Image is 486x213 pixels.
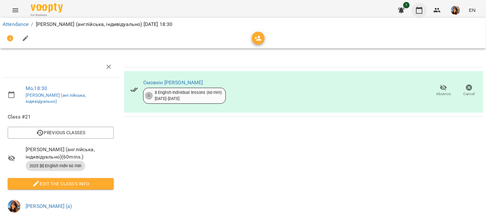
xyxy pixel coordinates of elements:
[8,3,23,18] button: Menu
[145,92,153,100] div: 5
[26,203,72,209] a: [PERSON_NAME] (а)
[31,13,63,17] span: For Business
[466,4,478,16] button: EN
[31,20,33,28] li: /
[8,200,21,213] img: a3cfe7ef423bcf5e9dc77126c78d7dbf.jpg
[403,2,410,8] span: 1
[143,79,203,86] a: Смовкін [PERSON_NAME]
[8,113,114,121] span: Class #21
[26,93,86,104] a: [PERSON_NAME] (англійська, індивідуально)
[457,82,482,100] button: Cancel
[464,91,475,97] span: Cancel
[436,91,451,97] span: Absence
[8,127,114,138] button: Previous Classes
[3,20,483,28] nav: breadcrumb
[13,180,109,188] span: Edit the class's Info
[451,6,460,15] img: a3cfe7ef423bcf5e9dc77126c78d7dbf.jpg
[13,129,109,136] span: Previous Classes
[26,146,114,161] span: [PERSON_NAME] (англійська, індивідуально) ( 60 mins. )
[3,21,29,27] a: Attendance
[155,90,222,102] div: 8 English individual lessons (60 min) [DATE] - [DATE]
[26,85,47,91] a: Mo , 18:30
[36,20,173,28] p: [PERSON_NAME] (англійська, індивідуально) [DATE] 18:30
[31,3,63,12] img: Voopty Logo
[8,178,114,190] button: Edit the class's Info
[469,7,476,13] span: EN
[26,163,85,169] span: 2025 [8] English Indiv 60 min
[431,82,457,100] button: Absence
